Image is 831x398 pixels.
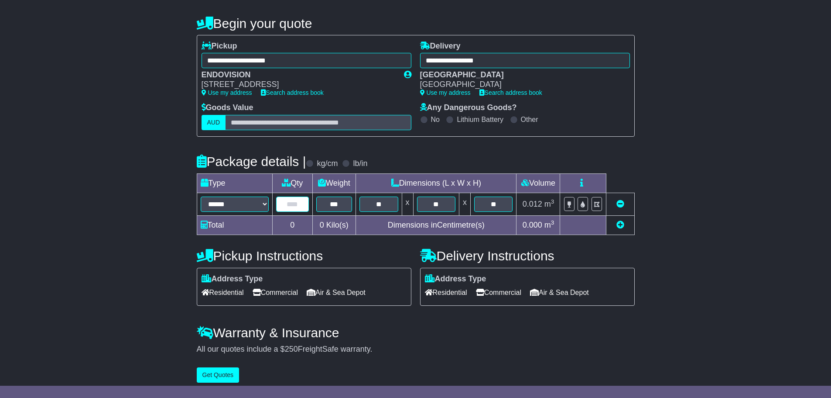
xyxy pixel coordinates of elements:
label: Address Type [425,274,486,284]
div: [STREET_ADDRESS] [202,80,395,90]
a: Search address book [261,89,324,96]
span: Residential [202,286,244,299]
label: Other [521,115,538,124]
div: ENDOVISION [202,70,395,80]
td: Total [197,215,272,235]
label: Any Dangerous Goods? [420,103,517,113]
td: Type [197,173,272,193]
label: No [431,115,440,124]
span: m [544,221,554,229]
div: [GEOGRAPHIC_DATA] [420,70,621,80]
td: x [459,193,470,215]
a: Use my address [420,89,471,96]
span: 0 [320,221,324,229]
h4: Package details | [197,154,306,169]
label: Delivery [420,42,461,51]
td: Dimensions in Centimetre(s) [356,215,516,235]
label: Pickup [202,42,237,51]
span: Commercial [476,286,521,299]
h4: Pickup Instructions [197,249,411,263]
label: kg/cm [317,159,338,169]
span: m [544,200,554,208]
td: Volume [516,173,560,193]
a: Search address book [479,89,542,96]
a: Use my address [202,89,252,96]
label: Lithium Battery [457,115,503,124]
span: Residential [425,286,467,299]
td: 0 [272,215,312,235]
h4: Delivery Instructions [420,249,635,263]
span: 0.000 [523,221,542,229]
a: Add new item [616,221,624,229]
a: Remove this item [616,200,624,208]
td: Dimensions (L x W x H) [356,173,516,193]
div: [GEOGRAPHIC_DATA] [420,80,621,90]
span: Air & Sea Depot [530,286,589,299]
sup: 3 [551,219,554,226]
button: Get Quotes [197,367,239,383]
div: All our quotes include a $ FreightSafe warranty. [197,345,635,354]
label: AUD [202,115,226,130]
span: Commercial [253,286,298,299]
label: Goods Value [202,103,253,113]
span: 250 [285,345,298,353]
sup: 3 [551,198,554,205]
td: x [402,193,413,215]
span: Air & Sea Depot [307,286,366,299]
label: Address Type [202,274,263,284]
span: 0.012 [523,200,542,208]
td: Kilo(s) [312,215,356,235]
label: lb/in [353,159,367,169]
td: Qty [272,173,312,193]
h4: Begin your quote [197,16,635,31]
td: Weight [312,173,356,193]
h4: Warranty & Insurance [197,325,635,340]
